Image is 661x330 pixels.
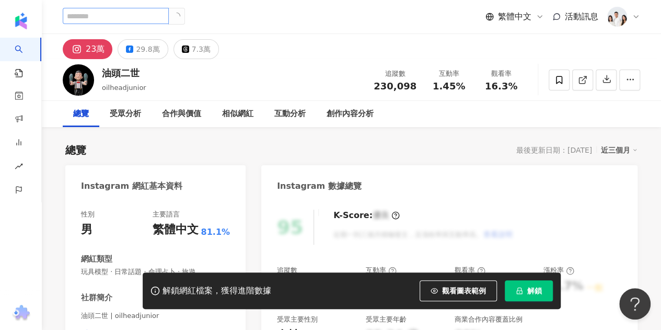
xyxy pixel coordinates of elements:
[136,42,159,56] div: 29.8萬
[13,13,29,29] img: logo icon
[81,222,92,238] div: 男
[192,42,211,56] div: 7.3萬
[152,210,179,219] div: 主要語言
[81,180,182,192] div: Instagram 網紅基本資料
[15,156,23,179] span: rise
[274,108,306,120] div: 互動分析
[374,81,416,92] span: 230,098
[420,280,497,301] button: 觀看圖表範例
[333,210,400,221] div: K-Score :
[433,81,465,92] span: 1.45%
[516,287,523,294] span: lock
[442,287,486,295] span: 觀看圖表範例
[171,11,182,21] span: loading
[163,286,271,297] div: 解鎖網紅檔案，獲得進階數據
[527,287,542,295] span: 解鎖
[505,280,553,301] button: 解鎖
[543,266,574,275] div: 漲粉率
[366,266,397,275] div: 互動率
[65,143,86,157] div: 總覽
[63,64,94,96] img: KOL Avatar
[485,81,517,92] span: 16.3%
[73,108,89,120] div: 總覽
[277,266,297,275] div: 追蹤數
[565,12,598,21] span: 活動訊息
[162,108,201,120] div: 合作與價值
[455,315,523,324] div: 商業合作內容覆蓋比例
[455,266,485,275] div: 觀看率
[366,315,407,324] div: 受眾主要年齡
[516,146,592,154] div: 最後更新日期：[DATE]
[81,311,230,321] span: 油頭二世 | oilheadjunior
[222,108,253,120] div: 相似網紅
[118,39,168,59] button: 29.8萬
[481,69,521,79] div: 觀看率
[201,226,230,238] span: 81.1%
[374,69,416,79] div: 追蹤數
[81,210,95,219] div: 性別
[498,11,531,22] span: 繁體中文
[110,108,141,120] div: 受眾分析
[102,84,146,92] span: oilheadjunior
[277,180,362,192] div: Instagram 數據總覽
[15,38,36,78] a: search
[277,315,318,324] div: 受眾主要性別
[63,39,112,59] button: 23萬
[607,7,627,27] img: 20231221_NR_1399_Small.jpg
[601,143,637,157] div: 近三個月
[102,66,146,79] div: 油頭二世
[86,42,105,56] div: 23萬
[173,39,219,59] button: 7.3萬
[429,69,469,79] div: 互動率
[81,267,230,277] span: 玩具模型 · 日常話題 · 命理占卜 · 旅遊
[152,222,198,238] div: 繁體中文
[81,254,112,265] div: 網紅類型
[11,305,31,322] img: chrome extension
[327,108,374,120] div: 創作內容分析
